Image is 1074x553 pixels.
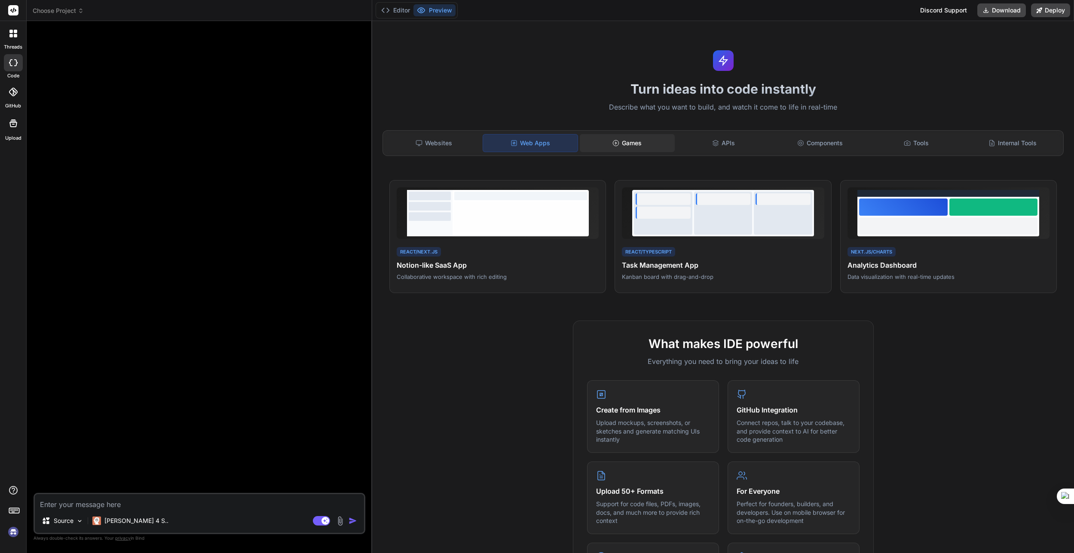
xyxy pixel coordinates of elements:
[54,516,73,525] p: Source
[587,335,860,353] h2: What makes IDE powerful
[737,486,851,496] h4: For Everyone
[397,273,599,281] p: Collaborative workspace with rich editing
[377,81,1069,97] h1: Turn ideas into code instantly
[4,43,22,51] label: threads
[378,4,413,16] button: Editor
[34,534,365,542] p: Always double-check its answers. Your in Bind
[869,134,964,152] div: Tools
[596,405,710,415] h4: Create from Images
[483,134,578,152] div: Web Apps
[915,3,972,17] div: Discord Support
[335,516,345,526] img: attachment
[115,535,131,541] span: privacy
[1031,3,1070,17] button: Deploy
[848,247,896,257] div: Next.js/Charts
[7,72,19,79] label: code
[737,419,851,444] p: Connect repos, talk to your codebase, and provide context to AI for better code generation
[5,134,21,142] label: Upload
[6,525,21,539] img: signin
[622,247,675,257] div: React/TypeScript
[349,516,357,525] img: icon
[33,6,84,15] span: Choose Project
[737,500,851,525] p: Perfect for founders, builders, and developers. Use on mobile browser for on-the-go development
[587,356,860,367] p: Everything you need to bring your ideas to life
[622,273,824,281] p: Kanban board with drag-and-drop
[676,134,771,152] div: APIs
[622,260,824,270] h4: Task Management App
[386,134,481,152] div: Websites
[848,273,1050,281] p: Data visualization with real-time updates
[773,134,867,152] div: Components
[104,516,168,525] p: [PERSON_NAME] 4 S..
[596,500,710,525] p: Support for code files, PDFs, images, docs, and much more to provide rich context
[397,260,599,270] h4: Notion-like SaaS App
[5,102,21,110] label: GitHub
[965,134,1060,152] div: Internal Tools
[92,516,101,525] img: Claude 4 Sonnet
[76,517,83,525] img: Pick Models
[848,260,1050,270] h4: Analytics Dashboard
[596,486,710,496] h4: Upload 50+ Formats
[397,247,441,257] div: React/Next.js
[596,419,710,444] p: Upload mockups, screenshots, or sketches and generate matching UIs instantly
[977,3,1026,17] button: Download
[737,405,851,415] h4: GitHub Integration
[580,134,674,152] div: Games
[377,102,1069,113] p: Describe what you want to build, and watch it come to life in real-time
[413,4,456,16] button: Preview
